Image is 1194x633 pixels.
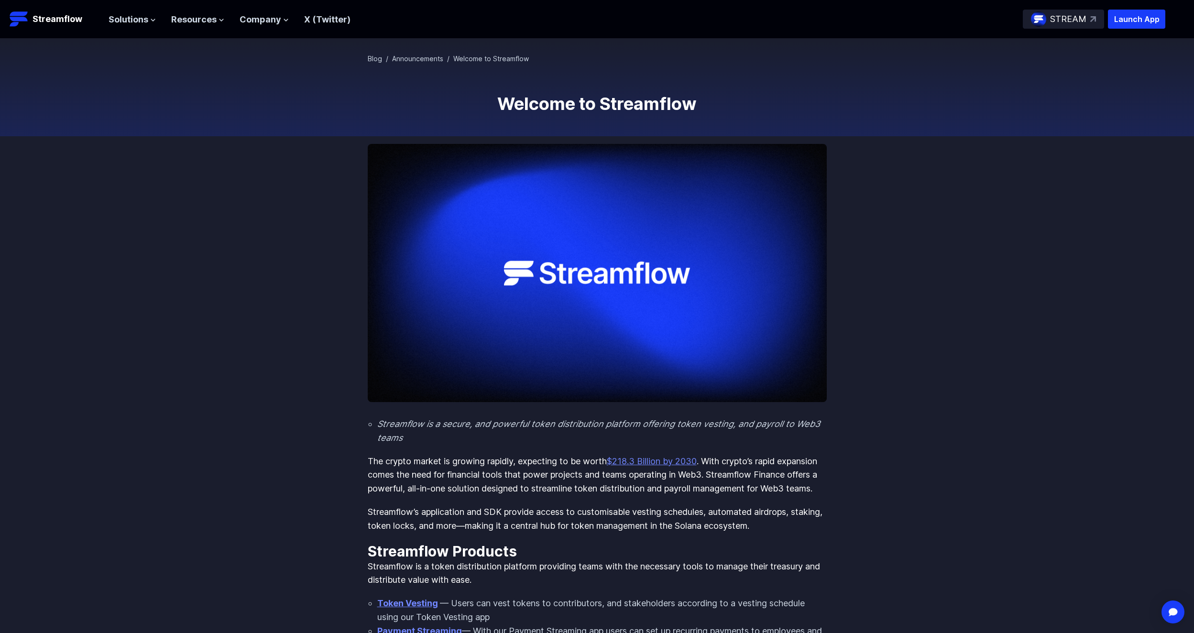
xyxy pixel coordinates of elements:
strong: Streamflow Products [368,543,517,560]
button: Company [240,13,289,27]
li: — Users can vest tokens to contributors, and stakeholders according to a vesting schedule using o... [377,597,827,624]
img: Streamflow Logo [10,10,29,29]
span: Solutions [109,13,148,27]
a: Token Vesting [377,598,438,608]
p: Streamflow [33,12,82,26]
button: Solutions [109,13,156,27]
img: Welcome to Streamflow [368,144,827,402]
a: X (Twitter) [304,14,351,24]
a: STREAM [1023,10,1104,29]
p: STREAM [1050,12,1086,26]
p: The crypto market is growing rapidly, expecting to be worth . With crypto’s rapid expansion comes... [368,455,827,496]
a: Streamflow [10,10,99,29]
span: Welcome to Streamflow [453,55,529,63]
button: Launch App [1108,10,1165,29]
h1: Welcome to Streamflow [368,94,827,113]
span: Company [240,13,281,27]
button: Resources [171,13,224,27]
span: / [386,55,388,63]
p: Streamflow is a token distribution platform providing teams with the necessary tools to manage th... [368,560,827,588]
em: Streamflow is a secure, and powerful token distribution platform offering token vesting, and payr... [377,419,820,443]
a: Announcements [392,55,443,63]
img: top-right-arrow.svg [1090,16,1096,22]
a: $218.3 Billion by 2030 [607,456,697,466]
p: Streamflow’s application and SDK provide access to customisable vesting schedules, automated aird... [368,505,827,533]
div: Open Intercom Messenger [1161,600,1184,623]
a: Blog [368,55,382,63]
span: Resources [171,13,217,27]
span: / [447,55,449,63]
img: streamflow-logo-circle.png [1031,11,1046,27]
